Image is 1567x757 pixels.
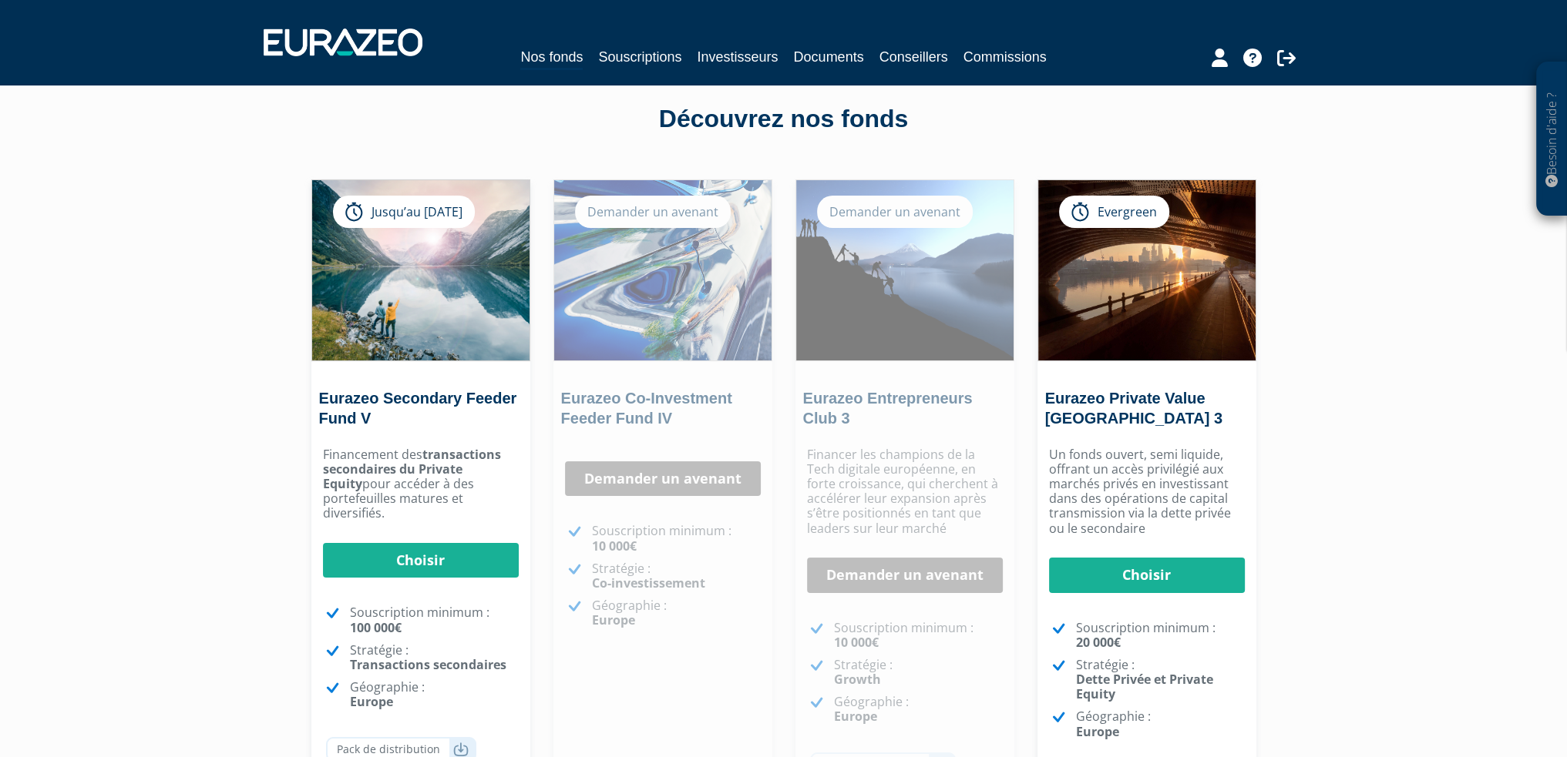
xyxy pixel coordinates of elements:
[323,543,519,578] a: Choisir
[834,621,1003,650] p: Souscription minimum :
[807,558,1003,593] a: Demander un avenant
[598,46,681,68] a: Souscriptions
[1076,709,1245,739] p: Géographie :
[565,461,761,497] a: Demander un avenant
[834,658,1003,687] p: Stratégie :
[264,28,422,56] img: 1732889491-logotype_eurazeo_blanc_rvb.png
[350,656,506,673] strong: Transactions secondaires
[796,180,1014,360] img: Eurazeo Entrepreneurs Club 3
[1076,621,1245,650] p: Souscription minimum :
[834,695,1003,724] p: Géographie :
[333,196,475,228] div: Jusqu’au [DATE]
[834,634,879,651] strong: 10 000€
[592,524,761,553] p: Souscription minimum :
[817,196,973,228] div: Demander un avenant
[350,619,402,636] strong: 100 000€
[1076,634,1121,651] strong: 20 000€
[592,574,705,591] strong: Co-investissement
[803,390,973,427] a: Eurazeo Entrepreneurs Club 3
[963,46,1047,68] a: Commissions
[592,611,635,628] strong: Europe
[1543,70,1561,209] p: Besoin d'aide ?
[350,605,519,635] p: Souscription minimum :
[350,643,519,672] p: Stratégie :
[1076,723,1119,740] strong: Europe
[1038,180,1256,360] img: Eurazeo Private Value Europe 3
[1049,558,1245,593] a: Choisir
[1049,447,1245,536] p: Un fonds ouvert, semi liquide, offrant un accès privilégié aux marchés privés en investissant dan...
[319,390,517,427] a: Eurazeo Secondary Feeder Fund V
[1059,196,1169,228] div: Evergreen
[561,390,732,427] a: Eurazeo Co-Investment Feeder Fund IV
[350,680,519,709] p: Géographie :
[592,561,761,591] p: Stratégie :
[592,538,637,554] strong: 10 000€
[323,446,501,492] strong: transactions secondaires du Private Equity
[520,46,583,70] a: Nos fonds
[1076,671,1213,702] strong: Dette Privée et Private Equity
[1076,658,1245,702] p: Stratégie :
[554,180,772,360] img: Eurazeo Co-Investment Feeder Fund IV
[323,447,519,521] p: Financement des pour accéder à des portefeuilles matures et diversifiés.
[697,46,778,68] a: Investisseurs
[794,46,864,68] a: Documents
[834,708,877,725] strong: Europe
[575,196,731,228] div: Demander un avenant
[834,671,881,688] strong: Growth
[592,598,761,628] p: Géographie :
[879,46,948,68] a: Conseillers
[312,180,530,360] img: Eurazeo Secondary Feeder Fund V
[345,102,1223,137] div: Découvrez nos fonds
[350,693,393,710] strong: Europe
[807,447,1003,536] p: Financer les champions de la Tech digitale européenne, en forte croissance, qui cherchent à accél...
[1045,390,1222,427] a: Eurazeo Private Value [GEOGRAPHIC_DATA] 3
